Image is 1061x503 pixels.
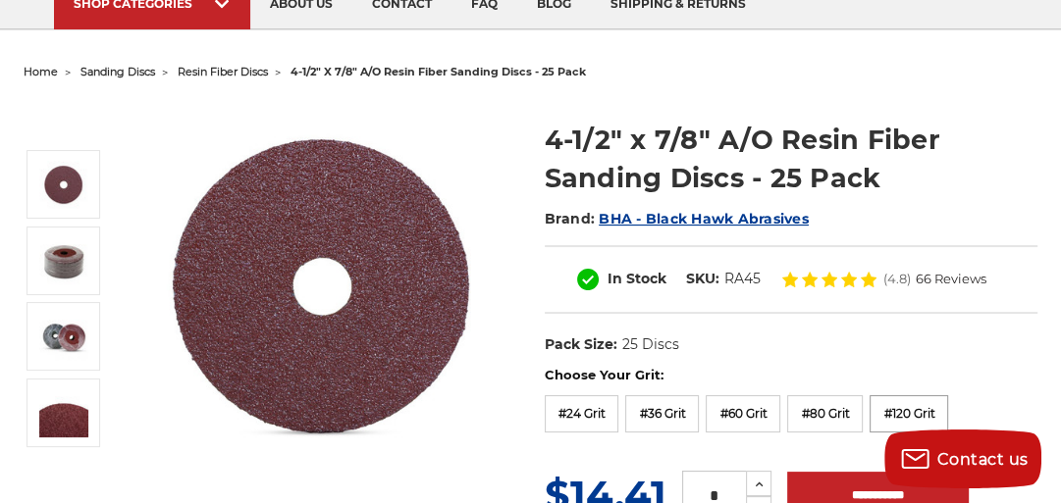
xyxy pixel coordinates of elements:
[883,273,911,285] span: (4.8)
[291,65,586,78] span: 4-1/2" x 7/8" a/o resin fiber sanding discs - 25 pack
[133,100,516,478] img: 4.5 inch resin fiber disc
[24,65,58,78] a: home
[621,334,678,355] dd: 25 Discs
[686,269,719,289] dt: SKU:
[599,210,809,227] a: BHA - Black Hawk Abrasives
[39,388,88,437] img: 4-1/2" x 7/8" A/O Resin Fiber Sanding Discs - 25 Pack
[545,334,617,355] dt: Pack Size:
[39,236,88,285] img: 4-1/2" x 7/8" A/O Resin Fiber Sanding Discs - 25 Pack
[545,210,596,227] span: Brand:
[724,269,761,289] dd: RA45
[80,65,155,78] a: sanding discs
[178,65,268,78] a: resin fiber discs
[545,366,1038,385] label: Choose Your Grit:
[884,429,1041,488] button: Contact us
[545,121,1038,197] h1: 4-1/2" x 7/8" A/O Resin Fiber Sanding Discs - 25 Pack
[916,273,986,285] span: 66 Reviews
[937,450,1029,469] span: Contact us
[608,270,666,287] span: In Stock
[39,161,88,209] img: 4.5 inch resin fiber disc
[39,312,88,361] img: 4-1/2" x 7/8" A/O Resin Fiber Sanding Discs - 25 Pack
